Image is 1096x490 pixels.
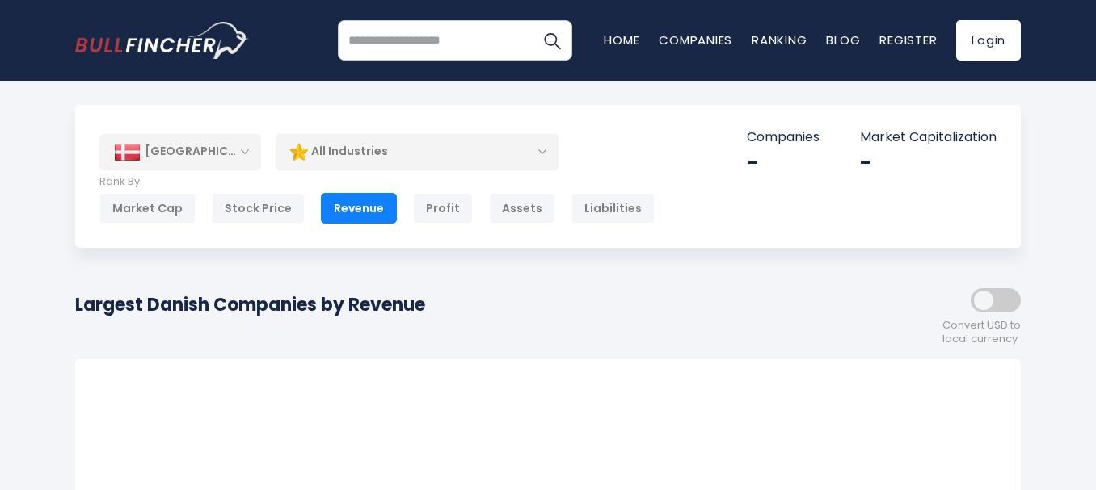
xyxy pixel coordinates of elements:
span: Convert USD to local currency [942,319,1021,346]
a: Login [956,20,1021,61]
div: Liabilities [571,193,655,224]
a: Home [604,31,639,48]
img: bullfincher logo [75,22,249,59]
div: [GEOGRAPHIC_DATA] [99,134,261,170]
p: Rank By [99,175,655,189]
div: Revenue [321,193,397,224]
div: Profit [413,193,473,224]
button: Search [532,20,572,61]
p: Market Capitalization [860,129,997,146]
a: Ranking [752,31,807,48]
div: Assets [489,193,555,224]
div: - [860,150,997,175]
a: Blog [826,31,860,48]
div: Market Cap [99,193,196,224]
div: All Industries [276,133,559,170]
div: - [747,150,820,175]
a: Go to homepage [75,22,249,59]
div: Stock Price [212,193,305,224]
h1: Largest Danish Companies by Revenue [75,291,425,318]
a: Register [879,31,937,48]
p: Companies [747,129,820,146]
a: Companies [659,31,732,48]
